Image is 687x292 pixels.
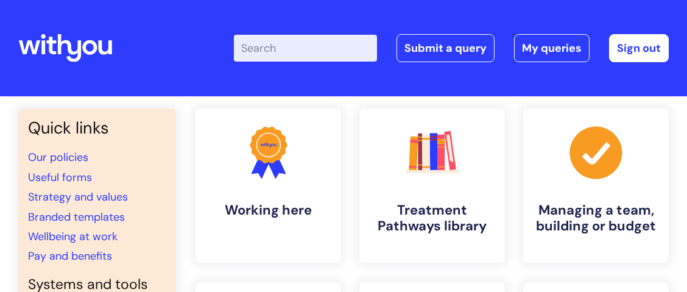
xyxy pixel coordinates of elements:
[28,170,92,185] a: Useful forms
[609,34,669,62] a: Sign out
[523,109,669,263] a: Managing a team, building or budget
[28,118,166,138] h3: Quick links
[28,190,128,204] a: Strategy and values
[28,210,125,224] a: Branded templates
[369,202,495,235] h4: Treatment Pathways library
[205,202,331,218] h4: Working here
[196,109,341,263] a: Working here
[28,150,88,165] a: Our policies
[234,35,377,62] input: Search
[359,109,505,263] a: Treatment Pathways library
[28,249,112,263] a: Pay and benefits
[514,34,590,62] a: My queries
[28,229,118,244] a: Wellbeing at work
[533,202,659,235] h4: Managing a team, building or budget
[234,34,669,62] div: | -
[396,34,495,62] a: Submit a query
